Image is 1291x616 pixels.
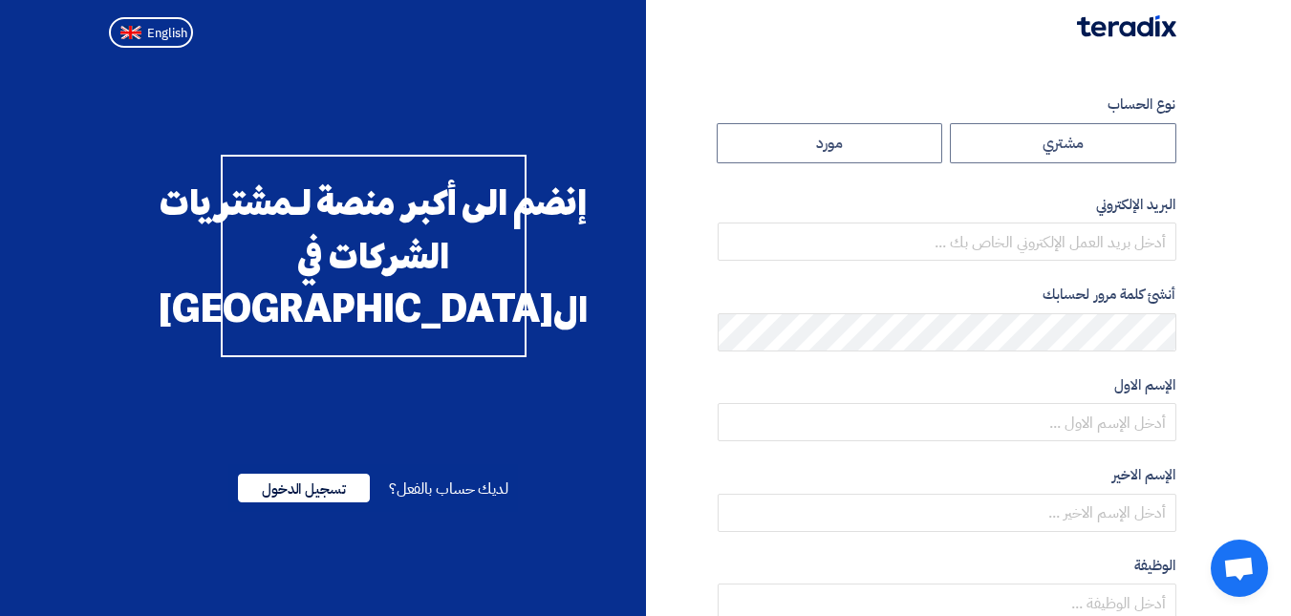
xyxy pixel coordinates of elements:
button: English [109,17,193,48]
input: أدخل بريد العمل الإلكتروني الخاص بك ... [718,223,1176,261]
input: أدخل الإسم الاول ... [718,403,1176,441]
label: مورد [717,123,943,163]
label: الإسم الاول [718,374,1176,396]
span: English [147,27,187,40]
div: إنضم الى أكبر منصة لـمشتريات الشركات في ال[GEOGRAPHIC_DATA] [221,155,527,357]
span: لديك حساب بالفعل؟ [389,478,508,500]
span: تسجيل الدخول [238,474,370,502]
label: نوع الحساب [718,94,1176,116]
img: en-US.png [120,26,141,40]
label: الإسم الاخير [718,464,1176,486]
input: أدخل الإسم الاخير ... [718,494,1176,532]
a: تسجيل الدخول [238,478,370,500]
a: Open chat [1211,540,1268,597]
img: Teradix logo [1077,15,1176,37]
label: مشتري [950,123,1176,163]
label: الوظيفة [718,555,1176,577]
label: أنشئ كلمة مرور لحسابك [718,284,1176,306]
label: البريد الإلكتروني [718,194,1176,216]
